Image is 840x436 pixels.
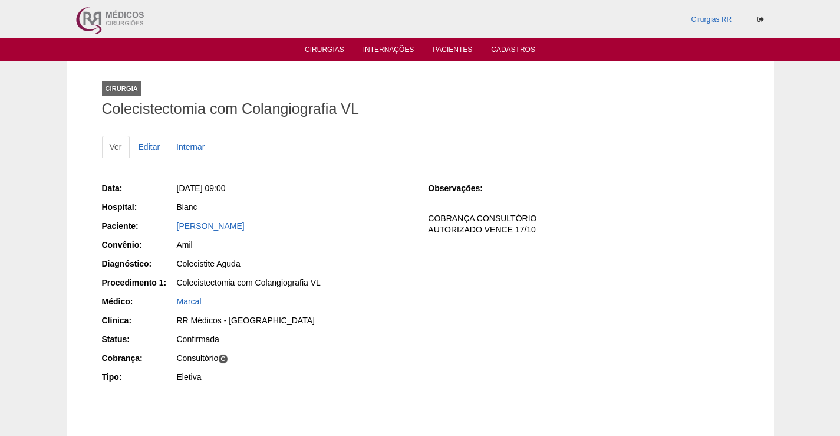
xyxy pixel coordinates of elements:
[102,101,739,116] h1: Colecistectomia com Colangiografia VL
[177,258,412,270] div: Colecistite Aguda
[102,239,176,251] div: Convênio:
[102,352,176,364] div: Cobrança:
[177,277,412,289] div: Colecistectomia com Colangiografia VL
[433,45,472,57] a: Pacientes
[102,371,176,383] div: Tipo:
[169,136,212,158] a: Internar
[218,354,228,364] span: C
[102,201,176,213] div: Hospital:
[102,220,176,232] div: Paciente:
[691,15,732,24] a: Cirurgias RR
[102,314,176,326] div: Clínica:
[102,136,130,158] a: Ver
[102,258,176,270] div: Diagnóstico:
[102,182,176,194] div: Data:
[102,81,141,96] div: Cirurgia
[102,277,176,289] div: Procedimento 1:
[363,45,414,57] a: Internações
[177,239,412,251] div: Amil
[177,183,226,193] span: [DATE] 09:00
[177,221,245,231] a: [PERSON_NAME]
[102,333,176,345] div: Status:
[177,333,412,345] div: Confirmada
[428,182,502,194] div: Observações:
[177,352,412,364] div: Consultório
[177,297,202,306] a: Marcal
[757,16,764,23] i: Sair
[428,213,738,235] p: COBRANÇA CONSULTÓRIO AUTORIZADO VENCE 17/10
[177,314,412,326] div: RR Médicos - [GEOGRAPHIC_DATA]
[102,296,176,307] div: Médico:
[177,371,412,383] div: Eletiva
[131,136,168,158] a: Editar
[491,45,535,57] a: Cadastros
[305,45,344,57] a: Cirurgias
[177,201,412,213] div: Blanc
